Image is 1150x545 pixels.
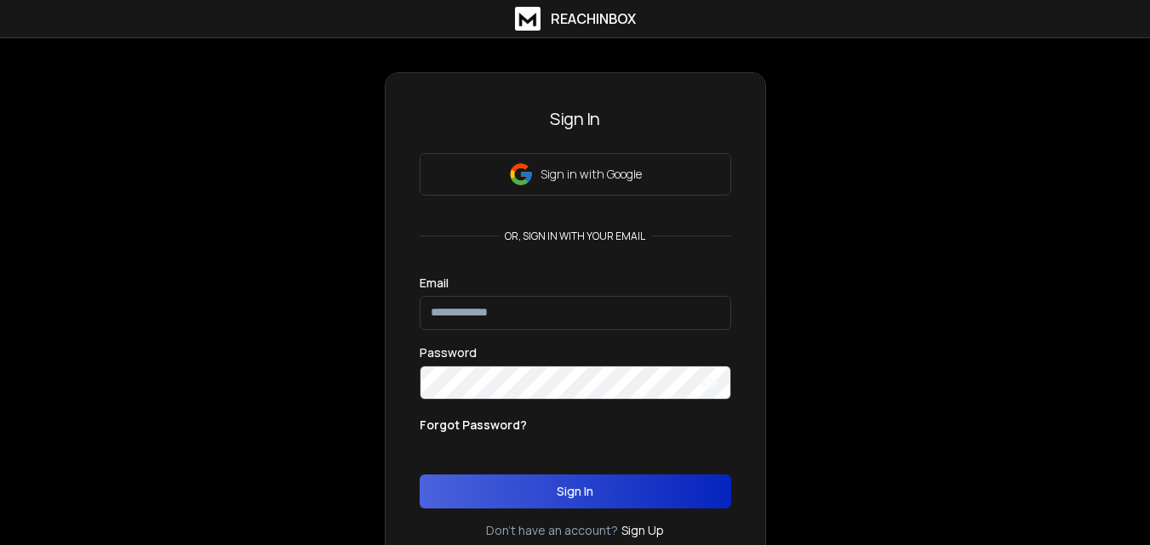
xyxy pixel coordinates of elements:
[541,166,642,183] p: Sign in with Google
[420,417,527,434] p: Forgot Password?
[515,7,636,31] a: ReachInbox
[420,474,731,508] button: Sign In
[515,7,541,31] img: logo
[486,522,618,539] p: Don't have an account?
[498,230,652,243] p: or, sign in with your email
[420,153,731,196] button: Sign in with Google
[420,347,477,359] label: Password
[551,9,636,29] h1: ReachInbox
[420,277,449,289] label: Email
[420,107,731,131] h3: Sign In
[621,522,664,539] a: Sign Up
